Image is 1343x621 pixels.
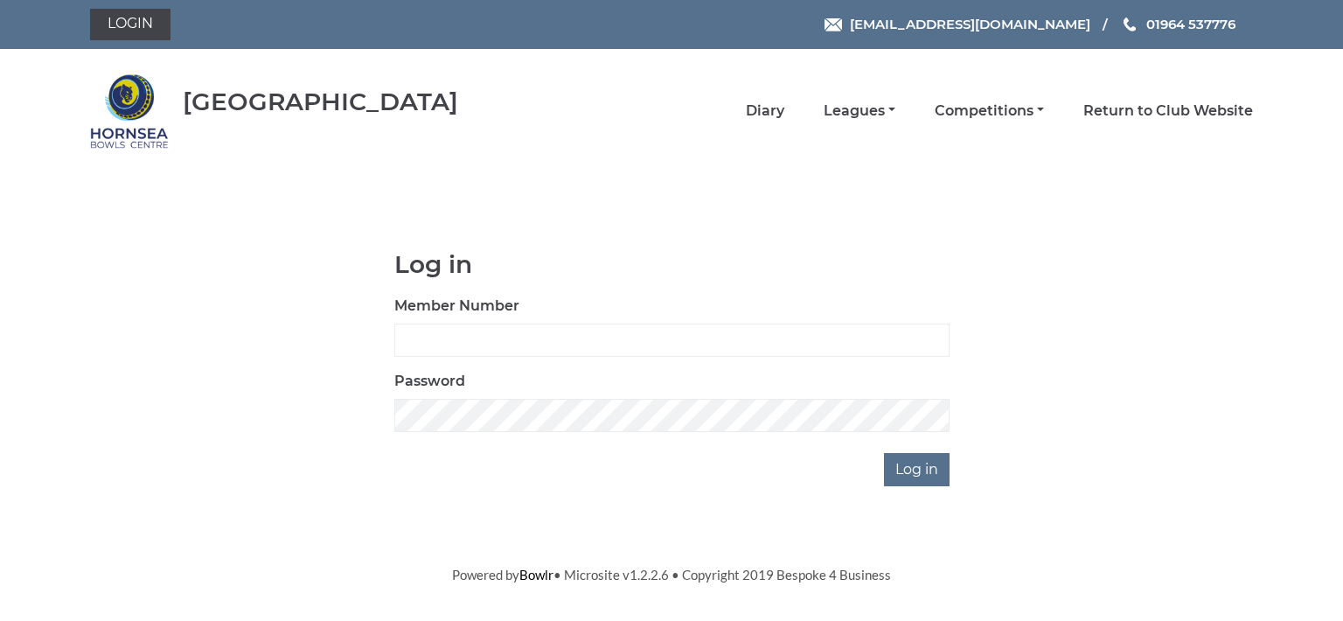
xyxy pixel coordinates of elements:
[394,371,465,392] label: Password
[519,567,553,583] a: Bowlr
[1146,16,1235,32] span: 01964 537776
[452,567,891,583] span: Powered by • Microsite v1.2.2.6 • Copyright 2019 Bespoke 4 Business
[394,251,950,278] h1: Log in
[825,18,842,31] img: Email
[394,296,519,317] label: Member Number
[850,16,1090,32] span: [EMAIL_ADDRESS][DOMAIN_NAME]
[90,9,170,40] a: Login
[935,101,1044,121] a: Competitions
[1083,101,1253,121] a: Return to Club Website
[746,101,784,121] a: Diary
[824,101,895,121] a: Leagues
[1121,14,1235,34] a: Phone us 01964 537776
[1124,17,1136,31] img: Phone us
[90,72,169,150] img: Hornsea Bowls Centre
[884,453,950,486] input: Log in
[825,14,1090,34] a: Email [EMAIL_ADDRESS][DOMAIN_NAME]
[183,88,458,115] div: [GEOGRAPHIC_DATA]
